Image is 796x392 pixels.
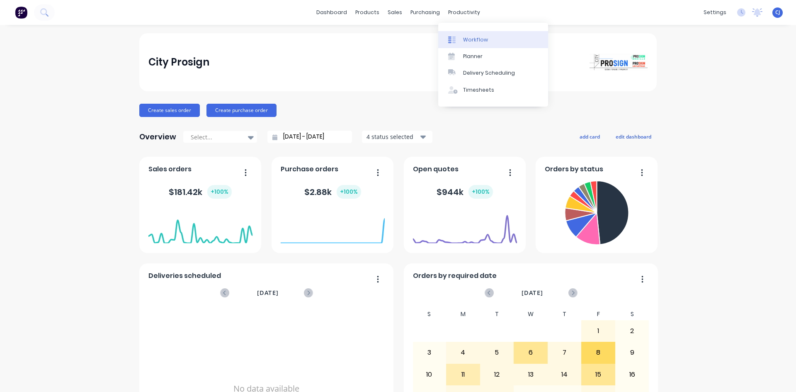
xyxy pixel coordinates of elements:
div: $ 2.88k [304,185,361,199]
span: Purchase orders [281,164,338,174]
button: Create sales order [139,104,200,117]
img: City Prosign [590,54,648,71]
div: S [615,308,649,320]
div: 2 [616,321,649,341]
span: [DATE] [257,288,279,297]
div: purchasing [406,6,444,19]
span: Deliveries scheduled [148,271,221,281]
div: 13 [514,364,547,385]
div: products [351,6,383,19]
a: Planner [438,48,548,65]
a: Workflow [438,31,548,48]
div: City Prosign [148,54,209,71]
a: dashboard [312,6,351,19]
div: 11 [447,364,480,385]
div: F [581,308,615,320]
button: edit dashboard [610,131,657,142]
div: 16 [616,364,649,385]
div: + 100 % [207,185,232,199]
div: T [548,308,582,320]
div: Delivery Scheduling [463,69,515,77]
div: 8 [582,342,615,363]
div: $ 944k [437,185,493,199]
span: [DATE] [522,288,543,297]
div: M [446,308,480,320]
div: 4 [447,342,480,363]
div: Timesheets [463,86,494,94]
div: 15 [582,364,615,385]
button: 4 status selected [362,131,432,143]
div: T [480,308,514,320]
div: 14 [548,364,581,385]
a: Timesheets [438,82,548,98]
div: settings [699,6,730,19]
a: Delivery Scheduling [438,65,548,81]
div: 1 [582,321,615,341]
span: Sales orders [148,164,192,174]
div: 3 [413,342,446,363]
button: add card [574,131,605,142]
div: + 100 % [337,185,361,199]
span: Open quotes [413,164,459,174]
button: Create purchase order [206,104,277,117]
div: W [514,308,548,320]
div: Overview [139,129,176,145]
div: productivity [444,6,484,19]
div: 10 [413,364,446,385]
div: Workflow [463,36,488,44]
div: S [413,308,447,320]
div: Planner [463,53,483,60]
div: 12 [481,364,514,385]
span: CJ [775,9,780,16]
div: 9 [616,342,649,363]
div: $ 181.42k [169,185,232,199]
div: sales [383,6,406,19]
div: 4 status selected [366,132,419,141]
div: + 100 % [468,185,493,199]
div: 6 [514,342,547,363]
img: Factory [15,6,27,19]
div: 5 [481,342,514,363]
div: 7 [548,342,581,363]
span: Orders by status [545,164,603,174]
